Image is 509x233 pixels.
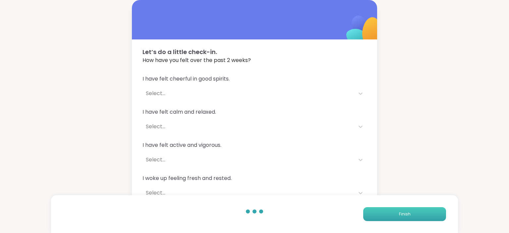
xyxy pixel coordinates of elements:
button: Finish [363,207,446,221]
div: Select... [146,89,351,97]
div: Select... [146,156,351,164]
span: I have felt calm and relaxed. [142,108,367,116]
span: How have you felt over the past 2 weeks? [142,56,367,64]
span: Let’s do a little check-in. [142,47,367,56]
div: Select... [146,123,351,131]
span: Finish [399,211,411,217]
div: Select... [146,189,351,197]
span: I woke up feeling fresh and rested. [142,174,367,182]
span: I have felt cheerful in good spirits. [142,75,367,83]
span: I have felt active and vigorous. [142,141,367,149]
